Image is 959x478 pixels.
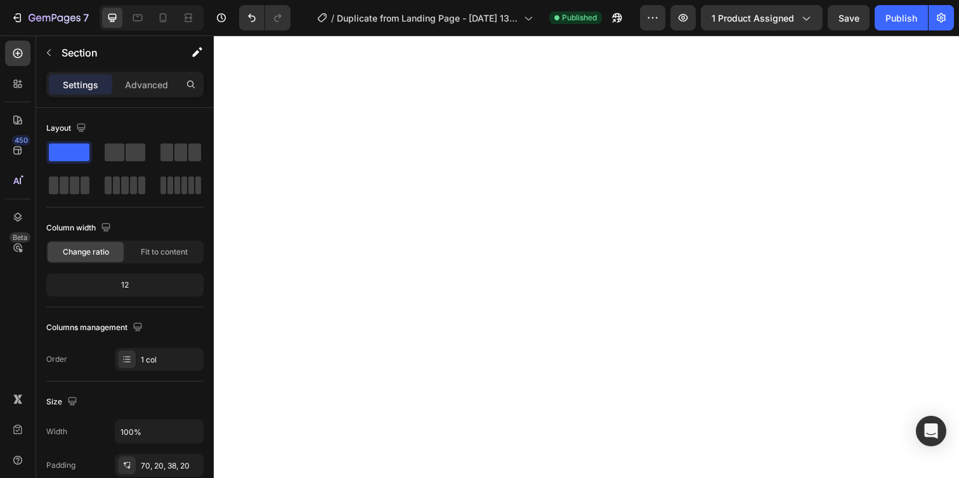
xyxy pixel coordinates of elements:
[46,120,89,137] div: Layout
[885,11,917,25] div: Publish
[5,5,95,30] button: 7
[141,354,200,366] div: 1 col
[46,394,80,411] div: Size
[838,13,859,23] span: Save
[916,416,946,446] div: Open Intercom Messenger
[62,45,166,60] p: Section
[828,5,870,30] button: Save
[875,5,928,30] button: Publish
[712,11,794,25] span: 1 product assigned
[331,11,334,25] span: /
[115,420,203,443] input: Auto
[46,426,67,437] div: Width
[141,460,200,472] div: 70, 20, 38, 20
[214,36,959,478] iframe: Design area
[10,232,30,242] div: Beta
[46,460,75,471] div: Padding
[12,135,30,145] div: 450
[46,354,67,365] div: Order
[701,5,823,30] button: 1 product assigned
[63,78,98,91] p: Settings
[46,319,145,336] div: Columns management
[125,78,168,91] p: Advanced
[337,11,519,25] span: Duplicate from Landing Page - [DATE] 13:25:49
[63,246,109,258] span: Change ratio
[49,276,201,294] div: 12
[46,220,114,237] div: Column width
[83,10,89,25] p: 7
[562,12,597,23] span: Published
[141,246,188,258] span: Fit to content
[239,5,290,30] div: Undo/Redo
